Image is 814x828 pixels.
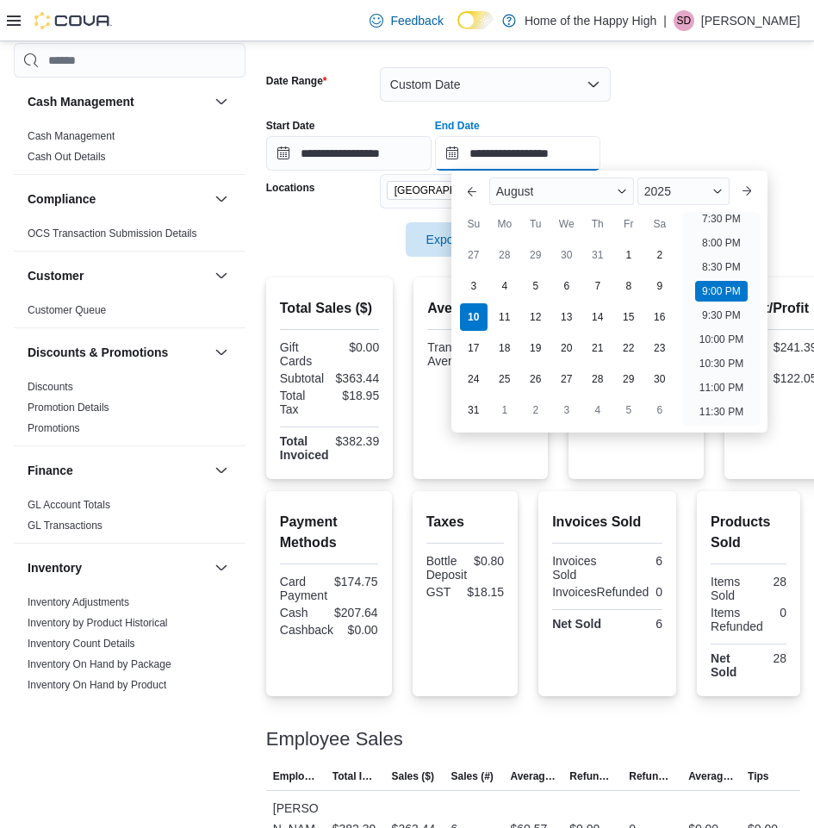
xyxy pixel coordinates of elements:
[14,495,245,543] div: Finance
[28,93,134,110] h3: Cash Management
[752,651,786,665] div: 28
[615,241,643,269] div: day-1
[646,303,674,331] div: day-16
[646,396,674,424] div: day-6
[280,623,333,637] div: Cashback
[569,769,615,783] span: Refunds ($)
[584,365,612,393] div: day-28
[752,575,786,588] div: 28
[553,365,581,393] div: day-27
[474,554,504,568] div: $0.80
[693,353,750,374] li: 10:30 PM
[711,512,786,553] h2: Products Sold
[695,281,748,302] li: 9:00 PM
[584,241,612,269] div: day-31
[510,769,556,783] span: Average Sale
[28,267,84,284] h3: Customer
[28,658,171,670] a: Inventory On Hand by Package
[14,377,245,445] div: Discounts & Promotions
[392,769,434,783] span: Sales ($)
[584,334,612,362] div: day-21
[629,769,674,783] span: Refunds (#)
[340,623,378,637] div: $0.00
[28,380,73,394] span: Discounts
[211,460,232,481] button: Finance
[280,340,326,368] div: Gift Cards
[28,520,103,532] a: GL Transactions
[332,389,379,402] div: $18.95
[28,617,168,629] a: Inventory by Product Historical
[460,210,488,238] div: Su
[584,210,612,238] div: Th
[646,210,674,238] div: Sa
[695,233,748,253] li: 8:00 PM
[491,334,519,362] div: day-18
[266,119,315,133] label: Start Date
[426,585,461,599] div: GST
[28,344,168,361] h3: Discounts & Promotions
[28,422,80,434] a: Promotions
[553,334,581,362] div: day-20
[28,499,110,511] a: GL Account Totals
[491,210,519,238] div: Mo
[770,606,786,619] div: 0
[427,298,533,319] h2: Average Spent
[615,272,643,300] div: day-8
[334,575,378,588] div: $174.75
[28,638,135,650] a: Inventory Count Details
[14,126,245,174] div: Cash Management
[656,585,662,599] div: 0
[280,371,326,385] div: Subtotal
[395,182,529,199] span: [GEOGRAPHIC_DATA] - [GEOGRAPHIC_DATA] - Fire & Flower
[496,184,534,198] span: August
[426,554,467,582] div: Bottle Deposit
[211,189,232,209] button: Compliance
[522,241,550,269] div: day-29
[637,177,730,205] div: Button. Open the year selector. 2025 is currently selected.
[611,617,662,631] div: 6
[28,678,166,692] span: Inventory On Hand by Product
[28,421,80,435] span: Promotions
[644,184,671,198] span: 2025
[693,377,750,398] li: 11:00 PM
[584,272,612,300] div: day-7
[615,334,643,362] div: day-22
[28,267,208,284] button: Customer
[451,769,494,783] span: Sales (#)
[748,769,768,783] span: Tips
[28,402,109,414] a: Promotion Details
[280,298,379,319] h2: Total Sales ($)
[688,769,734,783] span: Average Refund
[695,209,748,229] li: 7:30 PM
[34,12,112,29] img: Cova
[522,396,550,424] div: day-2
[28,190,96,208] h3: Compliance
[491,241,519,269] div: day-28
[280,434,329,462] strong: Total Invoiced
[332,606,378,619] div: $207.64
[552,585,649,599] div: InvoicesRefunded
[522,334,550,362] div: day-19
[460,334,488,362] div: day-17
[28,304,106,316] a: Customer Queue
[435,119,480,133] label: End Date
[28,130,115,142] a: Cash Management
[457,11,494,29] input: Dark Mode
[677,10,692,31] span: SD
[28,559,208,576] button: Inventory
[280,606,326,619] div: Cash
[711,575,745,602] div: Items Sold
[28,462,208,479] button: Finance
[266,136,432,171] input: Press the down key to open a popover containing a calendar.
[363,3,450,38] a: Feedback
[553,396,581,424] div: day-3
[491,396,519,424] div: day-1
[695,257,748,277] li: 8:30 PM
[458,177,486,205] button: Previous Month
[522,210,550,238] div: Tu
[489,177,634,205] div: Button. Open the month selector. August is currently selected.
[522,303,550,331] div: day-12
